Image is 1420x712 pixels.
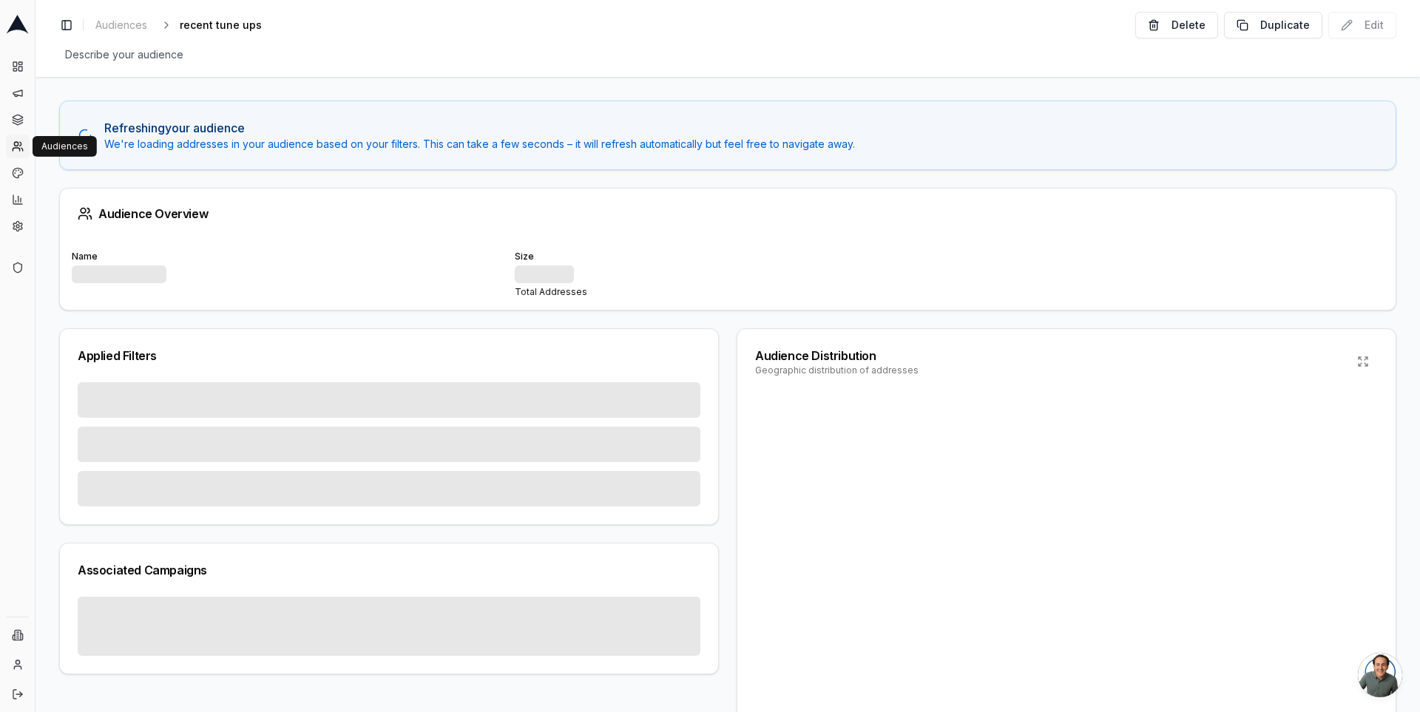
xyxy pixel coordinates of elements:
[95,18,147,33] span: Audiences
[1358,653,1402,697] div: Open chat
[6,682,30,706] button: Log out
[515,286,940,298] div: Total Addresses
[89,15,153,35] a: Audiences
[515,251,940,262] div: Size
[98,208,208,220] div: Audience Overview
[78,561,700,579] div: Associated Campaigns
[1224,12,1322,38] button: Duplicate
[1135,12,1218,38] button: Delete
[104,119,1378,137] p: Refreshing your audience
[78,347,700,365] div: Applied Filters
[72,251,497,262] div: Name
[89,15,285,35] nav: breadcrumb
[755,365,919,376] div: Geographic distribution of addresses
[59,44,189,65] span: Describe your audience
[104,137,1378,152] p: We're loading addresses in your audience based on your filters. This can take a few seconds – it ...
[180,18,262,33] span: recent tune ups
[33,136,97,157] div: Audiences
[755,347,919,365] div: Audience Distribution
